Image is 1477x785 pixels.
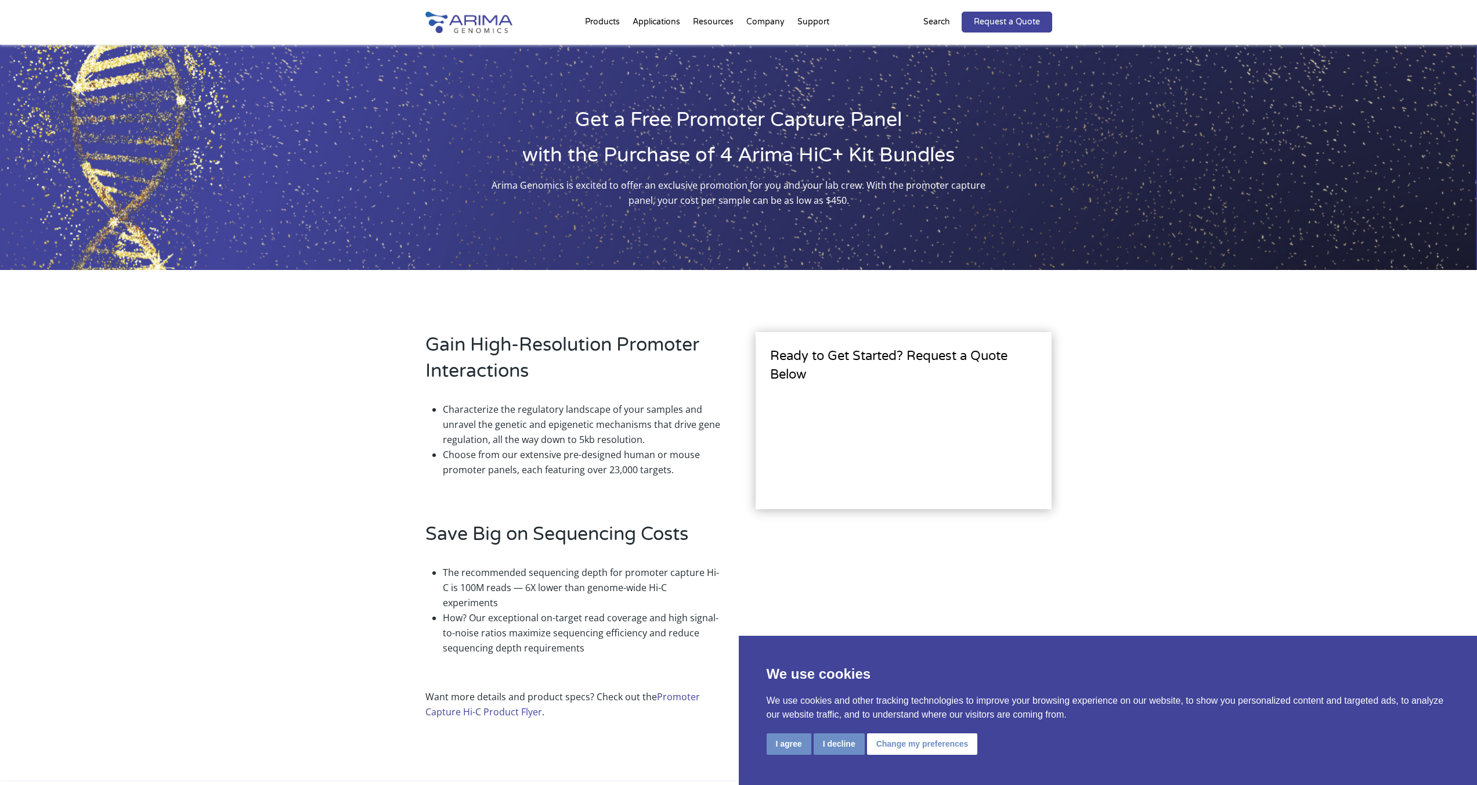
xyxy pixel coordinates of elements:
a: Request a Quote [962,12,1052,33]
p: We use cookies [767,664,1450,685]
iframe: Form 1 [770,392,1037,480]
h1: Get a Free Promoter Capture Panel [488,107,990,142]
img: Arima-Genomics-logo [425,12,512,33]
li: Choose from our extensive pre-designed human or mouse promoter panels, each featuring over 23,000... [443,447,721,477]
h2: Gain High-Resolution Promoter Interactions [425,332,721,393]
h1: with the Purchase of 4 Arima HiC+ Kit Bundles [488,142,990,178]
li: The recommended sequencing depth for promoter capture Hi-C is 100M reads — 6X lower than genome-w... [443,565,721,610]
li: How? Our exceptional on-target read coverage and high signal-to-noise ratios maximize sequencing ... [443,610,721,656]
p: Arima Genomics is excited to offer an exclusive promotion for you and your lab crew. With the pro... [488,178,990,208]
span: Ready to Get Started? Request a Quote Below [770,348,1007,382]
p: We use cookies and other tracking technologies to improve your browsing experience on our website... [767,694,1450,722]
li: Characterize the regulatory landscape of your samples and unravel the genetic and epigenetic mech... [443,402,721,447]
button: Change my preferences [867,733,978,755]
p: Search [923,15,950,30]
button: I decline [814,733,865,755]
button: I agree [767,733,811,755]
a: Promoter Capture Hi-C Product Flyer [425,690,700,718]
p: Want more details and product specs? Check out the . [425,689,721,719]
h2: Save Big on Sequencing Costs [425,521,721,556]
